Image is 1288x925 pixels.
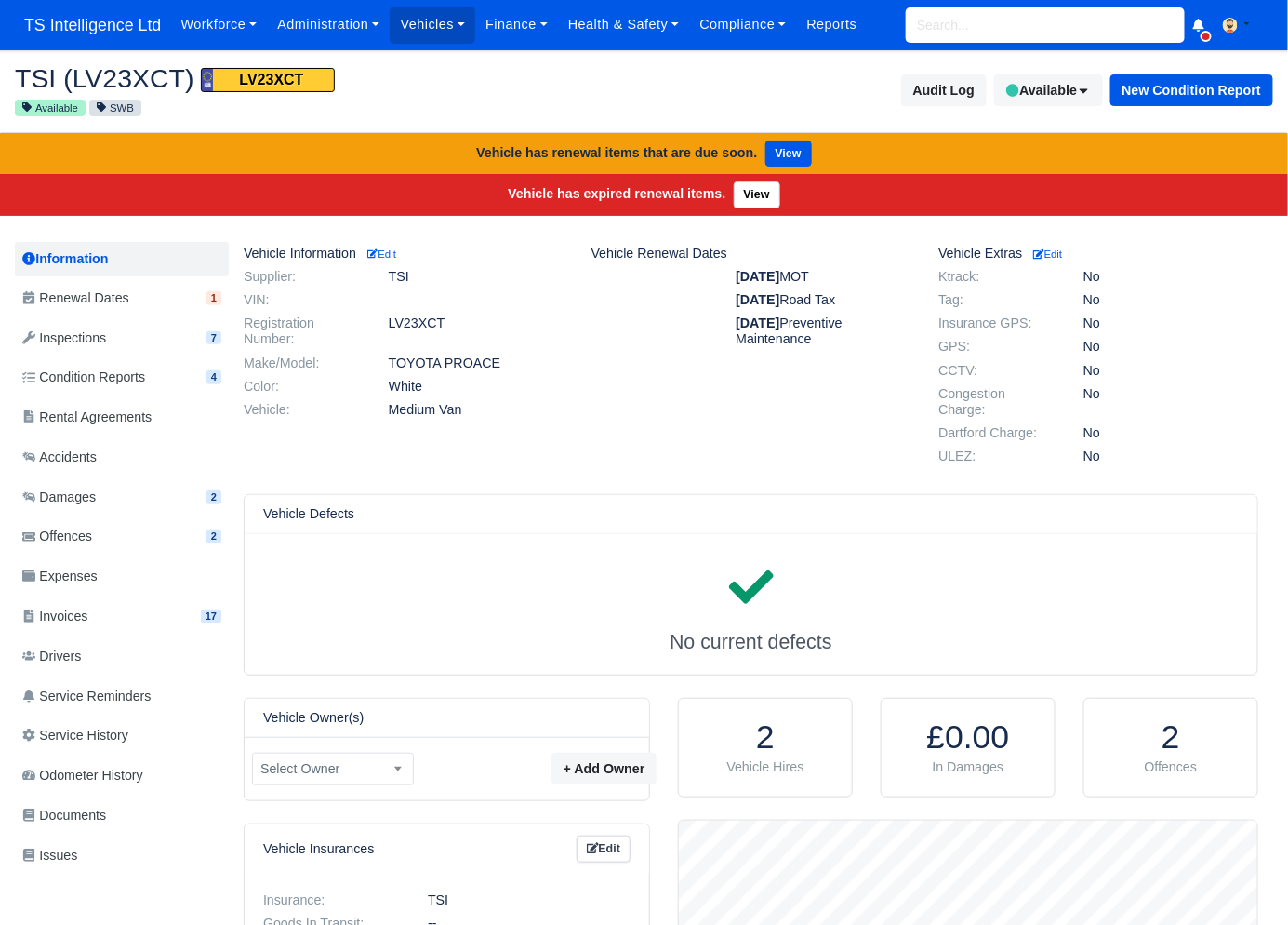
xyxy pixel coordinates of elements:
dt: Ktrack: [924,269,1069,285]
span: Odometer History [22,765,143,786]
strong: [DATE] [736,315,779,330]
h4: No current defects [263,631,1239,655]
dd: Preventive Maintenance [722,315,924,347]
a: Edit [1030,246,1063,261]
dd: No [1069,363,1272,379]
dt: Tag: [924,292,1069,308]
a: Administration [267,7,390,43]
span: Accidents [22,447,97,468]
dt: Make/Model: [230,355,375,371]
span: Service Reminders [22,686,151,707]
dt: Insurance: [249,892,414,908]
span: 4 [206,370,221,384]
dt: Color: [230,379,375,395]
small: Edit [1033,248,1062,260]
span: Expenses [22,566,98,587]
span: 2 [206,530,221,543]
h1: 2 [697,717,833,757]
button: Available [994,74,1102,106]
span: Select Owner [253,757,413,781]
dd: TOYOTA PROACE [375,355,578,371]
h6: Vehicle Owner(s) [263,710,364,726]
dt: GPS: [924,339,1069,355]
dd: No [1069,425,1272,441]
dt: Dartford Charge: [924,425,1069,441]
dt: Supplier: [230,269,375,285]
span: Offences [1145,759,1198,774]
h2: TSI (LV23XCT) [15,64,631,92]
dd: No [1069,315,1272,331]
a: Documents [15,798,229,834]
a: Vehicles [390,7,475,43]
span: Rental Agreements [22,407,152,428]
a: Workforce [170,7,267,43]
h6: Vehicle Insurances [263,841,374,857]
dt: Vehicle: [230,402,375,418]
dt: CCTV: [924,363,1069,379]
a: Edit [577,836,631,863]
a: Drivers [15,638,229,675]
a: Finance [475,7,558,43]
dt: Insurance GPS: [924,315,1069,331]
span: Inspections [22,328,106,349]
span: Drivers [22,646,81,667]
a: Expenses [15,558,229,595]
dd: TSI [375,269,578,285]
button: New Condition Report [1110,74,1273,106]
a: Issues [15,838,229,874]
span: Offences [22,526,92,547]
a: Damages 2 [15,479,229,516]
h6: Vehicle Extras [938,246,1258,261]
a: TS Intelligence Ltd [15,7,170,44]
span: Damages [22,487,96,508]
a: Invoices 17 [15,598,229,635]
span: Condition Reports [22,367,145,388]
strong: [DATE] [736,292,779,307]
a: Service History [15,717,229,754]
span: 7 [206,331,221,345]
strong: [DATE] [736,269,779,284]
a: Renewal Dates 1 [15,280,229,316]
a: Information [15,242,229,276]
h1: £0.00 [900,717,1036,757]
dd: No [1069,449,1272,464]
small: Edit [367,248,396,260]
dd: No [1069,339,1272,355]
dd: Medium Van [375,402,578,418]
a: Health & Safety [558,7,690,43]
dd: MOT [722,269,924,285]
a: View [765,141,812,168]
span: Service History [22,725,128,746]
span: Documents [22,805,106,826]
button: Audit Log [901,74,987,106]
dd: TSI [414,892,644,908]
dd: LV23XCT [375,315,578,347]
a: Compliance [689,7,796,43]
a: Condition Reports 4 [15,359,229,395]
a: Offences 2 [15,518,229,555]
dt: Registration Number: [230,315,375,347]
span: Select Owner [252,753,414,785]
small: SWB [89,100,141,116]
span: In Damages [933,759,1004,774]
a: Odometer History [15,757,229,794]
a: Reports [796,7,867,43]
dd: No [1069,269,1272,285]
h6: Vehicle Renewal Dates [591,246,911,261]
span: 1 [206,291,221,305]
a: Inspections 7 [15,320,229,356]
a: Accidents [15,439,229,476]
span: 2 [206,490,221,504]
h6: Vehicle Defects [263,506,354,522]
span: Issues [22,845,77,866]
dt: Congestion Charge: [924,386,1069,418]
input: Search... [906,7,1185,43]
dd: No [1069,292,1272,308]
a: Service Reminders [15,678,229,715]
div: No current defects [263,554,1239,655]
dd: White [375,379,578,395]
span: Vehicle Hires [727,759,804,774]
a: Edit [364,246,396,261]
